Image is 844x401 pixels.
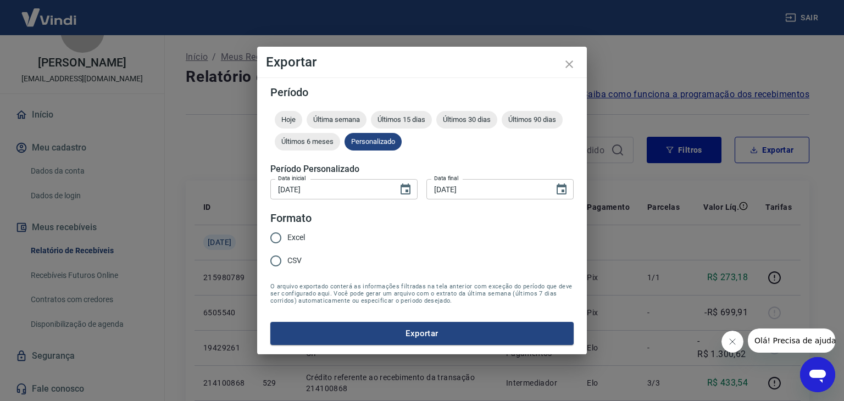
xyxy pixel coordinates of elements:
legend: Formato [270,210,312,226]
button: Choose date, selected date is 1 de jun de 2025 [395,179,417,200]
button: Exportar [270,322,574,345]
button: Choose date, selected date is 30 de jun de 2025 [551,179,573,200]
div: Hoje [275,111,302,129]
label: Data final [434,174,459,182]
span: Personalizado [345,137,402,146]
span: CSV [287,255,302,266]
input: DD/MM/YYYY [426,179,546,199]
div: Últimos 90 dias [502,111,563,129]
span: Hoje [275,115,302,124]
input: DD/MM/YYYY [270,179,390,199]
iframe: Fechar mensagem [721,331,743,353]
span: O arquivo exportado conterá as informações filtradas na tela anterior com exceção do período que ... [270,283,574,304]
div: Últimos 30 dias [436,111,497,129]
h5: Período [270,87,574,98]
div: Últimos 6 meses [275,133,340,151]
div: Personalizado [345,133,402,151]
span: Últimos 15 dias [371,115,432,124]
button: close [556,51,582,77]
div: Últimos 15 dias [371,111,432,129]
span: Última semana [307,115,367,124]
span: Excel [287,232,305,243]
iframe: Mensagem da empresa [748,328,835,353]
div: Última semana [307,111,367,129]
h4: Exportar [266,55,578,69]
span: Olá! Precisa de ajuda? [7,8,92,16]
span: Últimos 90 dias [502,115,563,124]
label: Data inicial [278,174,306,182]
span: Últimos 6 meses [275,137,340,146]
iframe: Botão para abrir a janela de mensagens [800,357,835,392]
h5: Período Personalizado [270,164,574,175]
span: Últimos 30 dias [436,115,497,124]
